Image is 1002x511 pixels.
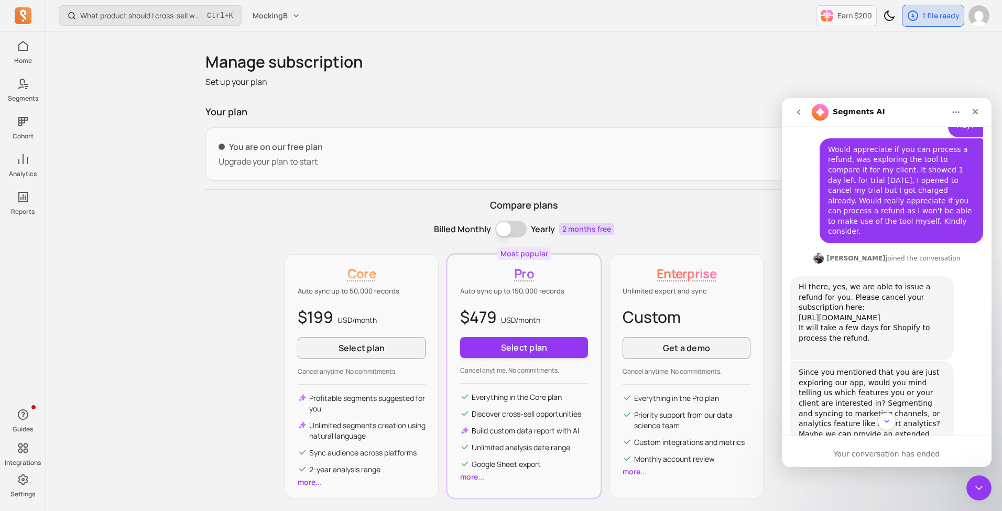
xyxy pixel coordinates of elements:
iframe: Intercom live chat [966,475,992,501]
p: Upgrade your plan to start [219,155,830,168]
p: Core [298,265,426,282]
button: What product should I cross-sell when a customer purchases a product?Ctrl+K [59,5,242,26]
p: Yearly [531,223,555,235]
p: Unlimited segments creation using natural language [309,420,426,441]
p: Discover cross-sell opportunities [472,409,581,419]
p: Set up your plan [205,75,843,88]
p: Cancel anytime. No commitments. [298,367,426,376]
p: Google Sheet export [472,459,541,470]
a: more... [298,477,322,487]
p: Reports [11,208,35,216]
p: Most popular [500,248,548,259]
p: Auto sync up to 50,000 records [298,286,426,297]
button: 1 file ready [902,5,964,27]
div: Since you mentioned that you are just exploring our app, would you mind telling us which features... [17,269,164,362]
img: avatar [968,5,989,26]
span: USD/ month [501,315,540,325]
button: Earn $200 [816,5,877,26]
button: Toggle dark mode [879,5,900,26]
h1: Manage subscription [205,52,843,71]
kbd: Ctrl [207,10,225,21]
p: Compare plans [205,198,843,212]
iframe: Intercom live chat [782,98,992,467]
p: You are on our free plan [219,140,830,153]
p: What product should I cross-sell when a customer purchases a product? [80,10,203,21]
p: Sync audience across platforms [309,448,417,458]
p: Home [14,57,32,65]
p: Cohort [13,132,34,140]
div: Since you mentioned that you are just exploring our app, would you mind telling us which features... [8,263,172,368]
button: MockingB [246,6,307,25]
button: Guides [12,404,35,436]
p: Earn $200 [837,10,872,21]
p: Unlimited export and sync [623,286,750,297]
span: MockingB [253,10,288,21]
p: Your plan [205,105,843,119]
p: $199 [298,305,426,329]
p: Segments [8,94,38,103]
a: Get a demo [623,337,750,359]
p: Build custom data report with AI [472,426,579,436]
p: Analytics [9,170,37,178]
p: Custom integrations and metrics [634,437,745,448]
button: Scroll to bottom [96,314,114,332]
p: Monthly account review [634,454,715,464]
p: Pro [460,265,588,282]
p: $479 [460,305,588,329]
p: Custom [623,305,750,329]
span: + [207,10,233,21]
kbd: K [229,12,233,20]
p: Settings [10,490,35,498]
p: Cancel anytime. No commitments. [460,366,588,375]
a: more... [623,466,647,476]
button: Select plan [460,337,588,358]
span: USD/ month [337,315,377,325]
p: 2 months free [559,223,614,235]
p: 1 file ready [922,10,960,21]
p: Guides [13,425,33,433]
p: Everything in the Core plan [472,392,562,403]
p: Everything in the Pro plan [634,393,719,404]
p: Cancel anytime. No commitments. [623,367,750,376]
p: Priority support from our data science team [634,410,750,431]
p: Enterprise [623,265,750,282]
p: Auto sync up to 150,000 records [460,286,588,297]
p: Billed Monthly [434,223,491,235]
div: morris says… [8,263,201,376]
p: Unlimited analysis date range [472,442,570,453]
a: more... [460,472,484,482]
p: Profitable segments suggested for you [309,393,426,414]
p: 2-year analysis range [309,464,380,475]
button: Select plan [298,337,426,359]
p: Integrations [5,459,41,467]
